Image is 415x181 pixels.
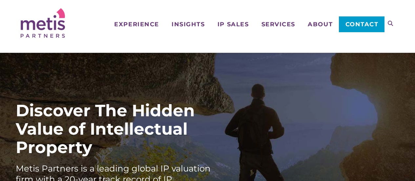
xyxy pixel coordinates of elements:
[218,21,249,27] span: IP Sales
[345,21,379,27] span: Contact
[308,21,333,27] span: About
[261,21,295,27] span: Services
[172,21,205,27] span: Insights
[21,8,65,38] img: Metis Partners
[114,21,159,27] span: Experience
[16,102,213,157] div: Discover The Hidden Value of Intellectual Property
[339,16,384,32] a: Contact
